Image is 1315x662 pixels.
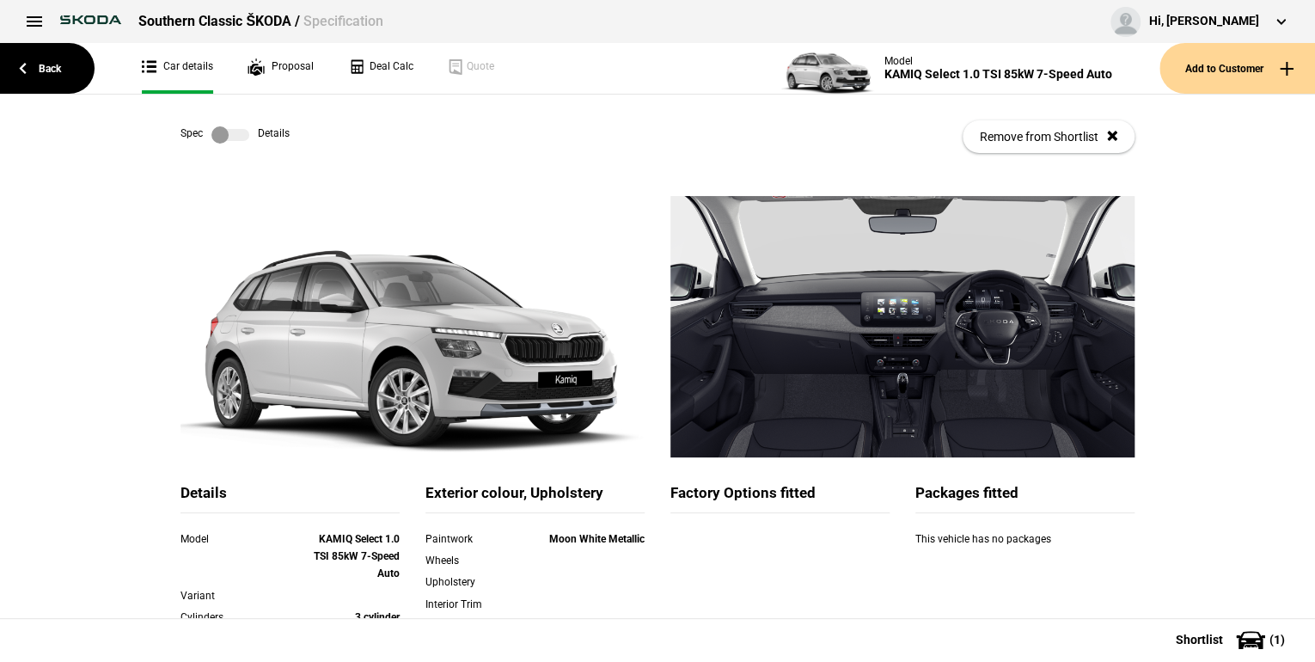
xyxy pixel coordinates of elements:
span: Specification [303,13,383,29]
button: Shortlist(1) [1150,618,1315,661]
div: Model [180,530,312,548]
a: Proposal [248,43,314,94]
div: Spec Details [180,126,290,144]
img: skoda.png [52,7,130,33]
a: Deal Calc [348,43,413,94]
a: Car details [142,43,213,94]
div: Wheels [425,552,513,569]
div: This vehicle has no packages [915,530,1135,565]
div: Southern Classic ŠKODA / [138,12,383,31]
div: Upholstery [425,573,513,591]
div: Packages fitted [915,483,1135,513]
div: Cylinders [180,609,312,626]
span: Shortlist [1176,634,1223,646]
div: Variant [180,587,312,604]
button: Remove from Shortlist [963,120,1135,153]
div: Exterior colour, Upholstery [425,483,645,513]
div: Hi, [PERSON_NAME] [1149,13,1259,30]
div: KAMIQ Select 1.0 TSI 85kW 7-Speed Auto [884,67,1112,82]
span: ( 1 ) [1269,634,1285,646]
strong: Moon White Metallic [549,533,645,545]
div: Model [884,55,1112,67]
div: Details [180,483,400,513]
div: Paintwork [425,530,513,548]
strong: KAMIQ Select 1.0 TSI 85kW 7-Speed Auto [314,533,400,580]
strong: 3 cylinder [355,611,400,623]
div: Interior Trim [425,596,513,613]
div: Factory Options fitted [670,483,890,513]
button: Add to Customer [1159,43,1315,94]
